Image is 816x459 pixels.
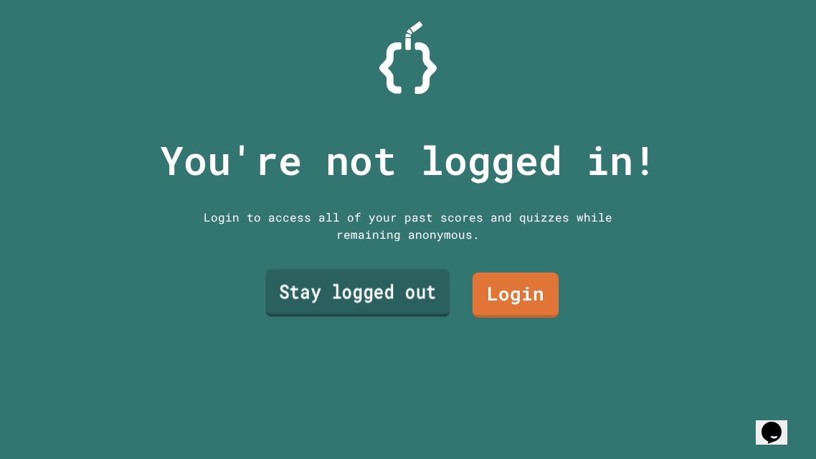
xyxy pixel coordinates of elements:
[160,131,657,190] p: You're not logged in!
[473,273,559,318] a: Login
[193,209,623,243] div: Login to access all of your past scores and quizzes while remaining anonymous.
[379,22,437,94] img: Logo.svg
[756,402,802,445] iframe: chat widget
[266,269,450,316] a: Stay logged out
